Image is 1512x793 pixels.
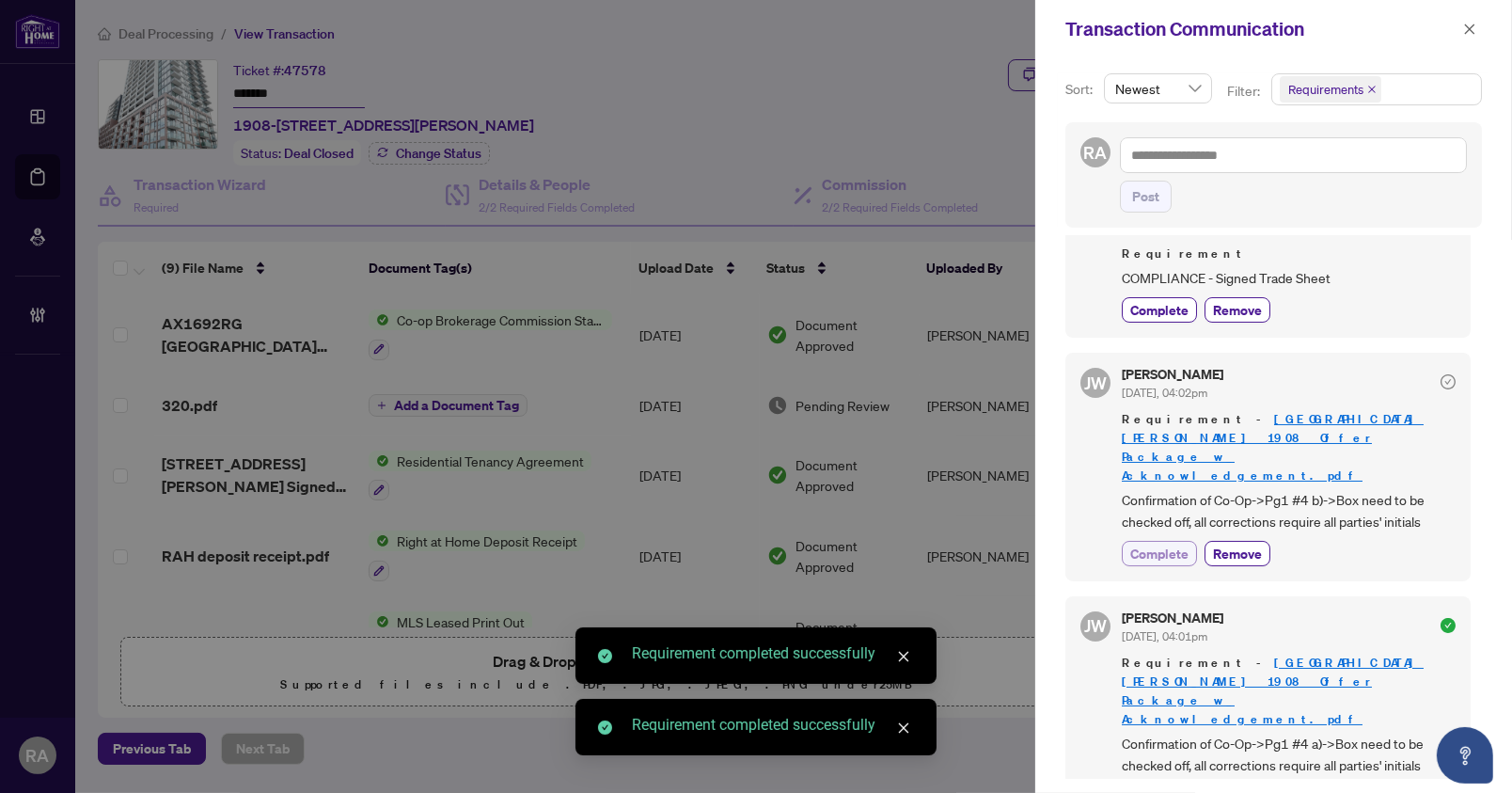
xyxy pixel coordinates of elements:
[1084,370,1107,396] span: JW
[897,722,910,735] span: close
[1122,541,1197,566] button: Complete
[893,718,914,738] a: Close
[1122,629,1207,643] span: [DATE], 04:01pm
[1065,79,1096,100] p: Sort:
[1441,618,1456,633] span: check-circle
[1130,300,1189,320] span: Complete
[1288,80,1363,99] span: Requirements
[1115,74,1201,103] span: Newest
[1122,267,1456,289] span: COMPLIANCE - Signed Trade Sheet
[897,650,910,663] span: close
[1122,611,1223,625] h5: [PERSON_NAME]
[632,642,914,665] div: Requirement completed successfully
[1084,612,1107,639] span: JW
[598,721,612,735] span: check-circle
[1120,181,1172,213] button: Post
[1205,297,1270,323] button: Remove
[1463,23,1476,36] span: close
[1122,654,1456,729] span: Requirement -
[632,714,914,737] div: Requirement completed successfully
[1122,410,1456,485] span: Requirement -
[1122,297,1197,323] button: Complete
[598,649,612,663] span: check-circle
[1065,15,1457,43] div: Transaction Communication
[1441,374,1456,389] span: check-circle
[1122,733,1456,777] span: Confirmation of Co-Op->Pg1 #4 a)->Box need to be checked off, all corrections require all parties...
[1122,245,1456,263] span: Requirement
[1122,655,1424,727] a: [GEOGRAPHIC_DATA][PERSON_NAME] 1908 Offer Package w_ Acknowledgement.pdf
[1130,544,1189,563] span: Complete
[1122,386,1207,400] span: [DATE], 04:02pm
[1213,544,1262,563] span: Remove
[1122,368,1223,381] h5: [PERSON_NAME]
[1367,85,1377,94] span: close
[1437,727,1493,784] button: Open asap
[1122,489,1456,533] span: Confirmation of Co-Op->Pg1 #4 b)->Box need to be checked off, all corrections require all parties...
[1122,411,1424,484] a: [GEOGRAPHIC_DATA][PERSON_NAME] 1908 Offer Package w_ Acknowledgement.pdf
[1205,541,1270,566] button: Remove
[1213,300,1262,320] span: Remove
[1084,139,1108,166] span: RA
[893,646,914,667] a: Close
[1227,81,1263,102] p: Filter:
[1280,76,1381,103] span: Requirements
